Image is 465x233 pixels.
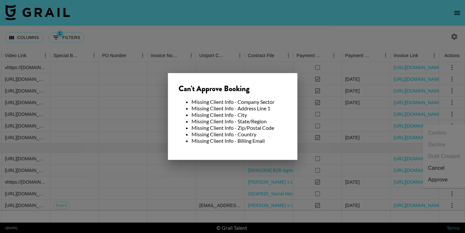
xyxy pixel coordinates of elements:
[192,105,287,112] li: Missing Client Info - Address Line 1
[192,118,287,125] li: Missing Client Info - State/Region
[179,84,287,93] div: Can't Approve Booking
[192,131,287,138] li: Missing Client Info - Country
[192,138,287,144] li: Missing Client Info - Billing Email
[192,112,287,118] li: Missing Client Info - City
[192,125,287,131] li: Missing Client Info - Zip/Postal Code
[192,99,287,105] li: Missing Client Info - Company Sector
